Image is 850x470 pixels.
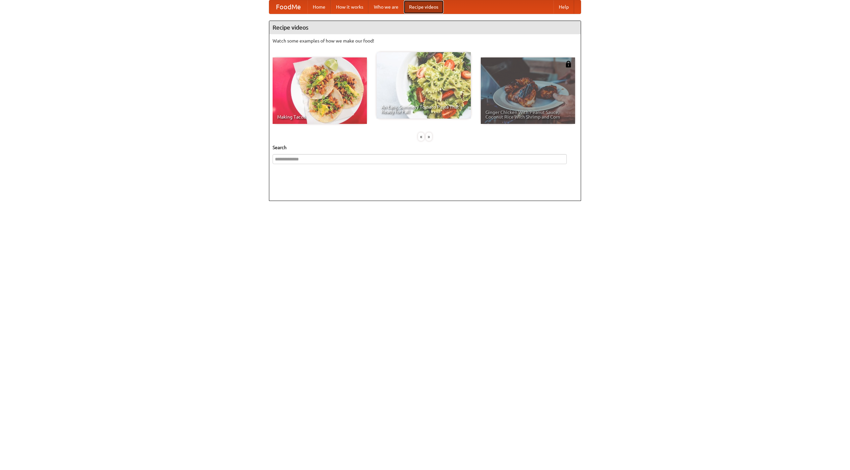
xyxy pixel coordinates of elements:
span: An Easy, Summery Tomato Pasta That's Ready for Fall [381,105,466,114]
a: Recipe videos [404,0,444,14]
a: Home [307,0,331,14]
h4: Recipe videos [269,21,581,34]
a: Making Tacos [273,57,367,124]
img: 483408.png [565,61,572,67]
a: FoodMe [269,0,307,14]
h5: Search [273,144,577,151]
a: How it works [331,0,369,14]
a: Who we are [369,0,404,14]
div: « [418,133,424,141]
p: Watch some examples of how we make our food! [273,38,577,44]
div: » [426,133,432,141]
a: An Easy, Summery Tomato Pasta That's Ready for Fall [377,52,471,119]
a: Help [553,0,574,14]
span: Making Tacos [277,115,362,119]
